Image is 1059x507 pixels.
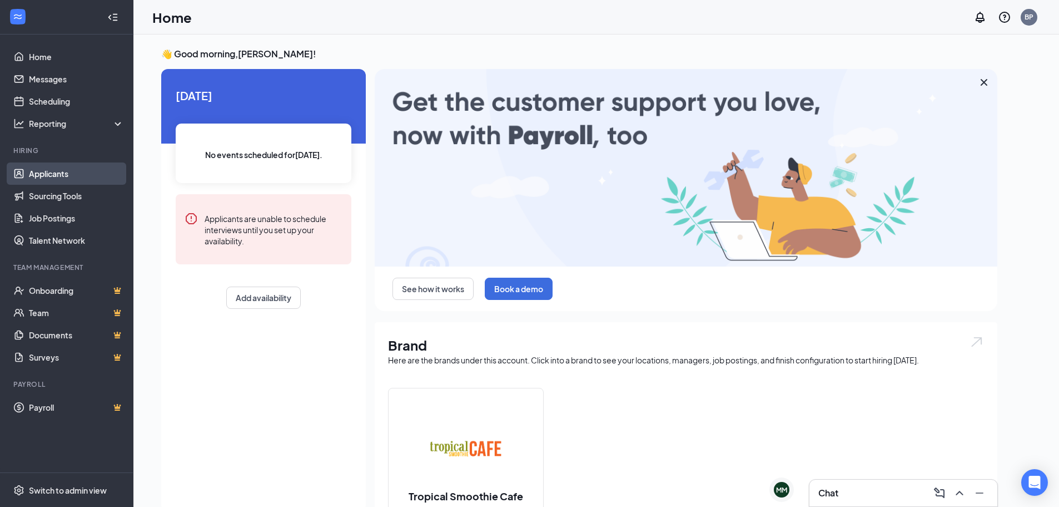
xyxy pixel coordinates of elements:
[969,336,984,348] img: open.6027fd2a22e1237b5b06.svg
[931,484,948,502] button: ComposeMessage
[152,8,192,27] h1: Home
[1021,469,1048,496] div: Open Intercom Messenger
[29,68,124,90] a: Messages
[161,48,997,60] h3: 👋 Good morning, [PERSON_NAME] !
[13,146,122,155] div: Hiring
[176,87,351,104] span: [DATE]
[13,380,122,389] div: Payroll
[205,212,342,247] div: Applicants are unable to schedule interviews until you set up your availability.
[375,69,997,267] img: payroll-large.gif
[977,76,991,89] svg: Cross
[29,302,124,324] a: TeamCrown
[13,263,122,272] div: Team Management
[185,212,198,225] svg: Error
[205,149,322,161] span: No events scheduled for [DATE] .
[430,414,501,485] img: Tropical Smoothie Cafe
[29,346,124,368] a: SurveysCrown
[397,489,534,503] h2: Tropical Smoothie Cafe
[933,486,946,500] svg: ComposeMessage
[951,484,968,502] button: ChevronUp
[107,12,118,23] svg: Collapse
[971,484,988,502] button: Minimize
[953,486,966,500] svg: ChevronUp
[29,163,124,185] a: Applicants
[29,485,107,496] div: Switch to admin view
[29,324,124,346] a: DocumentsCrown
[29,207,124,229] a: Job Postings
[485,278,553,300] button: Book a demo
[388,336,984,355] h1: Brand
[973,486,986,500] svg: Minimize
[818,487,838,499] h3: Chat
[998,11,1011,24] svg: QuestionInfo
[29,46,124,68] a: Home
[13,118,24,129] svg: Analysis
[776,485,787,495] div: MM
[226,287,301,309] button: Add availability
[29,229,124,252] a: Talent Network
[388,355,984,366] div: Here are the brands under this account. Click into a brand to see your locations, managers, job p...
[1025,12,1033,22] div: BP
[973,11,987,24] svg: Notifications
[29,90,124,112] a: Scheduling
[29,185,124,207] a: Sourcing Tools
[13,485,24,496] svg: Settings
[29,279,124,302] a: OnboardingCrown
[29,118,125,129] div: Reporting
[12,11,23,22] svg: WorkstreamLogo
[392,278,474,300] button: See how it works
[29,396,124,419] a: PayrollCrown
